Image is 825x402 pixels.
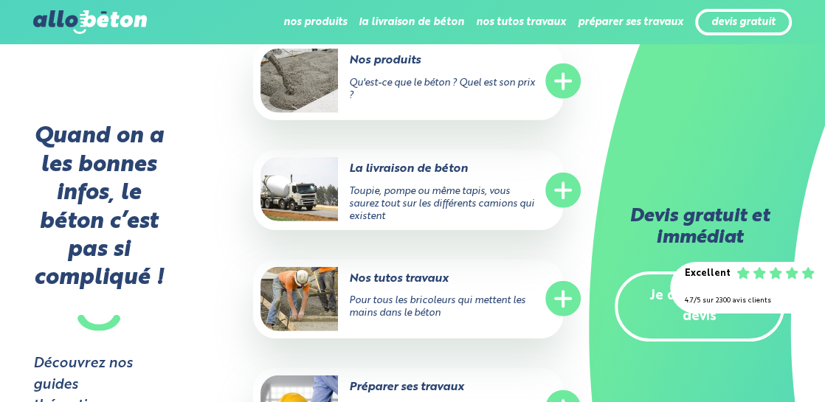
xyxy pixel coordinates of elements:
li: préparer ses travaux [578,4,683,40]
li: la livraison de béton [359,4,464,40]
p: Nos produits [260,52,497,69]
span: Qu'est-ce que le béton ? Quel est son prix ? [349,78,535,100]
img: Nos produits [260,49,338,113]
p: La livraison de béton [260,161,497,177]
img: Nos tutos travaux [260,267,338,331]
span: Pour tous les bricoleurs qui mettent les mains dans le béton [349,296,525,318]
li: nos produits [283,4,347,40]
img: allobéton [33,10,147,34]
span: Toupie, pompe ou même tapis, vous saurez tout sur les différents camions qui existent [349,187,534,221]
p: Nos tutos travaux [260,271,497,287]
img: La livraison de béton [260,157,338,221]
a: devis gratuit [711,16,776,29]
p: Préparer ses travaux [260,379,497,395]
p: Quand on a les bonnes infos, le béton c’est pas si compliqué ! [33,122,165,330]
li: nos tutos travaux [476,4,566,40]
